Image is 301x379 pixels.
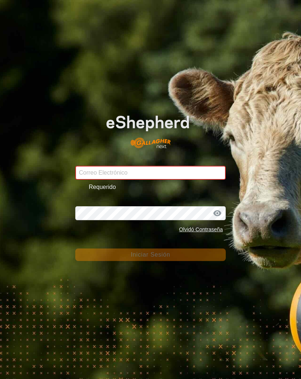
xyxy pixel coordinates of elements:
[89,183,220,192] div: Requerido
[131,251,170,258] span: Iniciar Sesión
[90,103,211,154] img: Logo de eShepherd
[75,249,226,261] button: Iniciar Sesión
[179,226,223,232] a: Olvidó Contraseña
[75,166,226,180] input: Correo Electrónico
